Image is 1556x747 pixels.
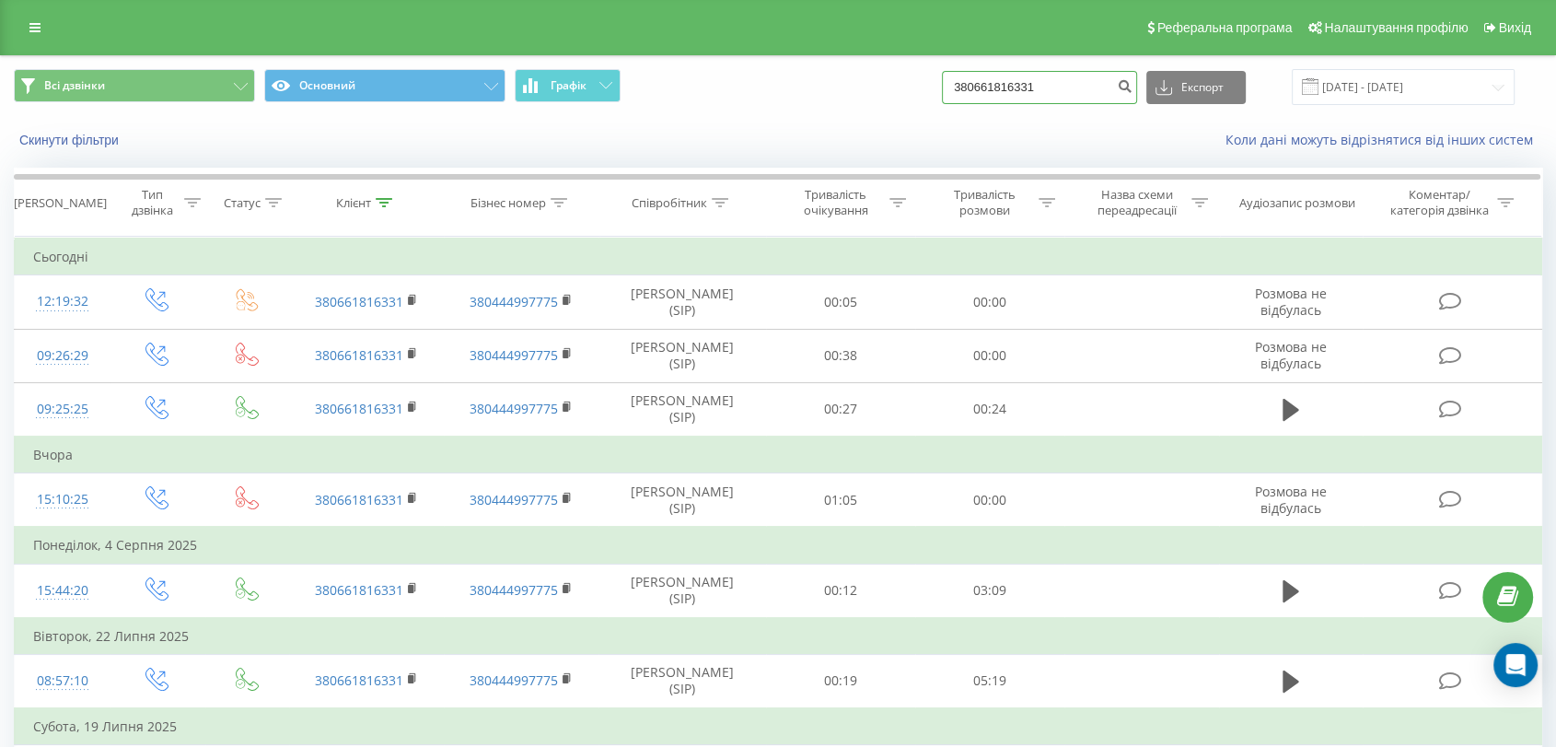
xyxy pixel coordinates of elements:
div: Open Intercom Messenger [1493,643,1538,687]
div: 08:57:10 [33,663,91,699]
div: Статус [224,195,261,211]
span: Розмова не відбулась [1255,338,1327,372]
a: Коли дані можуть відрізнятися вiд інших систем [1225,131,1542,148]
a: 380444997775 [470,400,558,417]
td: [PERSON_NAME] (SIP) [598,564,765,618]
td: Сьогодні [15,239,1542,275]
div: 15:44:20 [33,573,91,609]
td: 00:00 [915,329,1064,382]
td: Субота, 19 Липня 2025 [15,708,1542,745]
td: 03:09 [915,564,1064,618]
td: 00:05 [766,275,915,329]
td: 00:38 [766,329,915,382]
div: 12:19:32 [33,284,91,320]
td: 01:05 [766,473,915,528]
span: Графік [551,79,586,92]
td: [PERSON_NAME] (SIP) [598,382,765,437]
span: Реферальна програма [1157,20,1293,35]
div: Бізнес номер [470,195,546,211]
td: 05:19 [915,654,1064,708]
span: Всі дзвінки [44,78,105,93]
td: [PERSON_NAME] (SIP) [598,329,765,382]
a: 380661816331 [315,581,403,599]
a: 380444997775 [470,671,558,689]
td: 00:24 [915,382,1064,437]
td: [PERSON_NAME] (SIP) [598,275,765,329]
a: 380661816331 [315,346,403,364]
div: 09:25:25 [33,391,91,427]
button: Всі дзвінки [14,69,255,102]
a: 380661816331 [315,491,403,508]
td: 00:00 [915,473,1064,528]
div: Коментар/категорія дзвінка [1385,187,1492,218]
td: 00:00 [915,275,1064,329]
span: Вихід [1499,20,1531,35]
a: 380444997775 [470,346,558,364]
button: Скинути фільтри [14,132,128,148]
button: Графік [515,69,621,102]
a: 380444997775 [470,293,558,310]
a: 380661816331 [315,671,403,689]
span: Розмова не відбулась [1255,483,1327,517]
div: Тип дзвінка [126,187,180,218]
a: 380661816331 [315,293,403,310]
input: Пошук за номером [942,71,1137,104]
div: Тривалість розмови [935,187,1034,218]
div: Клієнт [336,195,371,211]
a: 380444997775 [470,581,558,599]
div: Співробітник [632,195,707,211]
td: Понеділок, 4 Серпня 2025 [15,527,1542,564]
td: [PERSON_NAME] (SIP) [598,473,765,528]
div: Аудіозапис розмови [1239,195,1355,211]
td: Вчора [15,437,1542,473]
button: Основний [264,69,505,102]
a: 380444997775 [470,491,558,508]
div: 15:10:25 [33,482,91,518]
button: Експорт [1146,71,1246,104]
td: [PERSON_NAME] (SIP) [598,654,765,708]
td: 00:12 [766,564,915,618]
div: Назва схеми переадресації [1088,187,1187,218]
td: Вівторок, 22 Липня 2025 [15,618,1542,655]
div: Тривалість очікування [786,187,885,218]
td: 00:19 [766,654,915,708]
div: 09:26:29 [33,338,91,374]
div: [PERSON_NAME] [14,195,107,211]
span: Розмова не відбулась [1255,285,1327,319]
td: 00:27 [766,382,915,437]
span: Налаштування профілю [1324,20,1468,35]
a: 380661816331 [315,400,403,417]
